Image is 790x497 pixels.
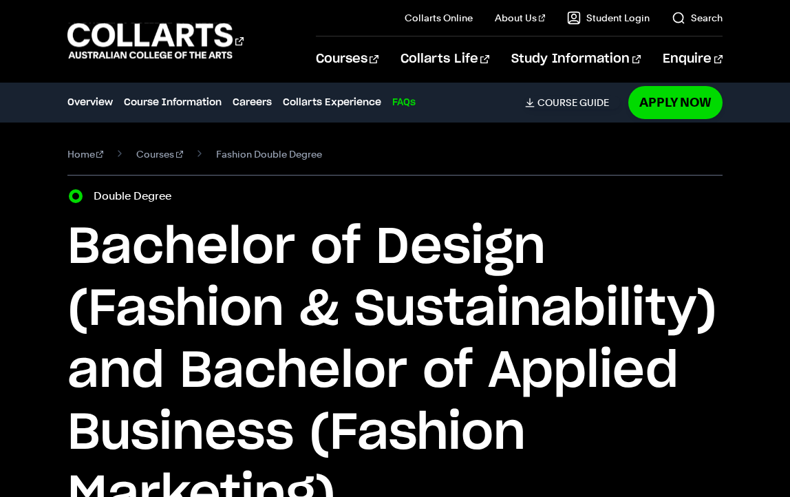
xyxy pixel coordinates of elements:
[124,95,222,110] a: Course Information
[94,187,180,206] label: Double Degree
[511,36,641,82] a: Study Information
[316,36,378,82] a: Courses
[663,36,723,82] a: Enquire
[495,11,546,25] a: About Us
[628,86,723,118] a: Apply Now
[283,95,381,110] a: Collarts Experience
[525,96,620,109] a: Course Guide
[67,21,244,61] div: Go to homepage
[67,95,113,110] a: Overview
[672,11,723,25] a: Search
[401,36,489,82] a: Collarts Life
[233,95,272,110] a: Careers
[136,145,183,164] a: Courses
[216,145,322,164] span: Fashion Double Degree
[567,11,650,25] a: Student Login
[405,11,473,25] a: Collarts Online
[392,95,416,110] a: FAQs
[67,145,104,164] a: Home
